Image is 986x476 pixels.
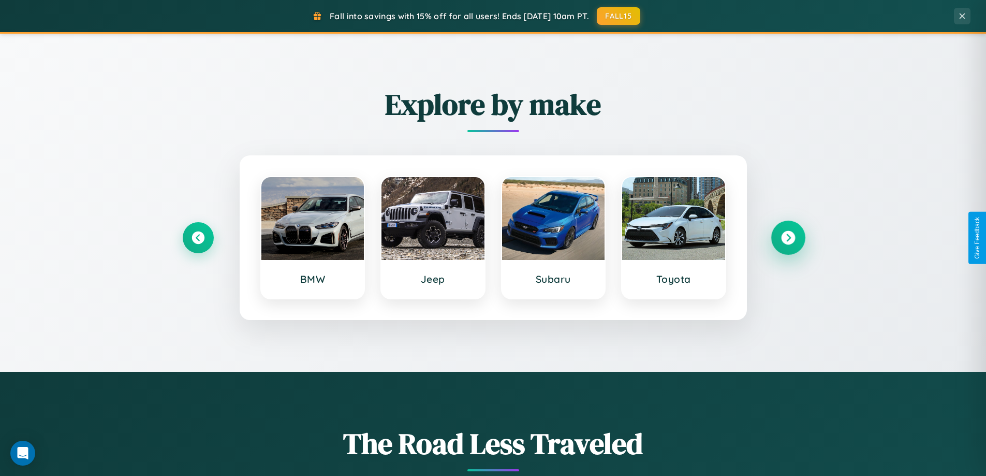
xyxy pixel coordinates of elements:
div: Give Feedback [974,217,981,259]
h3: BMW [272,273,354,285]
h3: Jeep [392,273,474,285]
h3: Subaru [512,273,595,285]
span: Fall into savings with 15% off for all users! Ends [DATE] 10am PT. [330,11,589,21]
div: Open Intercom Messenger [10,441,35,466]
button: FALL15 [597,7,640,25]
h2: Explore by make [183,84,804,124]
h1: The Road Less Traveled [183,424,804,464]
h3: Toyota [632,273,715,285]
